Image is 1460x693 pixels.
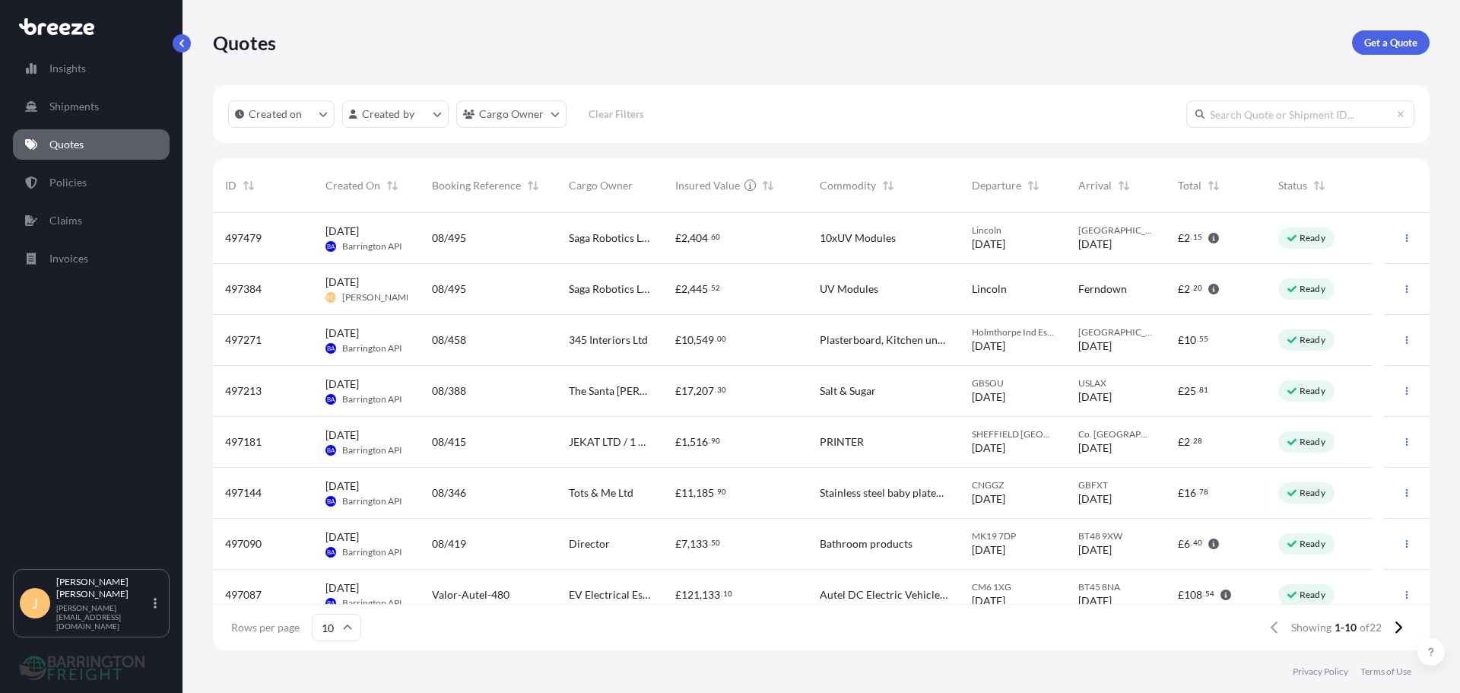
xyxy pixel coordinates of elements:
[342,342,402,354] span: Barrington API
[1364,35,1417,50] p: Get a Quote
[524,176,542,195] button: Sort
[1178,335,1184,345] span: £
[225,230,262,246] span: 497479
[1360,666,1411,678] a: Terms of Use
[325,580,359,596] span: [DATE]
[1360,620,1382,635] span: of 22
[1184,335,1196,345] span: 10
[675,590,681,600] span: £
[1178,590,1184,600] span: £
[362,106,415,122] p: Created by
[700,590,702,600] span: ,
[1078,377,1154,389] span: USLAX
[225,332,262,348] span: 497271
[715,387,716,393] span: .
[723,591,732,596] span: 10
[325,275,359,290] span: [DATE]
[1193,234,1202,240] span: 15
[213,30,276,55] p: Quotes
[342,291,414,304] span: [PERSON_NAME]
[1191,540,1192,545] span: .
[687,539,690,549] span: ,
[1300,538,1325,550] p: Ready
[972,237,1005,252] span: [DATE]
[13,205,170,236] a: Claims
[479,106,544,122] p: Cargo Owner
[325,478,359,494] span: [DATE]
[675,386,681,396] span: £
[1078,593,1112,609] span: [DATE]
[1291,620,1331,635] span: Showing
[432,536,466,552] span: 08/419
[1178,233,1184,243] span: £
[721,591,722,596] span: .
[717,336,726,342] span: 00
[569,230,651,246] span: Saga Robotics Ltd
[972,339,1005,354] span: [DATE]
[675,488,681,498] span: £
[1278,178,1307,193] span: Status
[240,176,258,195] button: Sort
[715,336,716,342] span: .
[690,539,708,549] span: 133
[342,597,402,609] span: Barrington API
[972,542,1005,558] span: [DATE]
[709,285,710,291] span: .
[56,603,151,631] p: [PERSON_NAME][EMAIL_ADDRESS][DOMAIN_NAME]
[1197,336,1198,342] span: .
[1178,488,1184,498] span: £
[687,437,690,447] span: ,
[325,326,359,341] span: [DATE]
[1203,591,1204,596] span: .
[1078,440,1112,456] span: [DATE]
[1024,176,1043,195] button: Sort
[325,428,359,443] span: [DATE]
[1197,489,1198,494] span: .
[49,251,88,266] p: Invoices
[569,383,651,399] span: The Santa [PERSON_NAME] Smokehouse
[709,540,710,545] span: .
[325,224,359,239] span: [DATE]
[1199,336,1208,342] span: 55
[693,488,696,498] span: ,
[1293,666,1348,678] a: Privacy Policy
[1078,237,1112,252] span: [DATE]
[569,587,651,602] span: EV Electrical Essex Ltd
[1178,386,1184,396] span: £
[1078,178,1112,193] span: Arrival
[1115,176,1133,195] button: Sort
[675,335,681,345] span: £
[1191,438,1192,443] span: .
[709,438,710,443] span: .
[972,491,1005,507] span: [DATE]
[702,590,720,600] span: 133
[1184,386,1196,396] span: 25
[325,377,359,392] span: [DATE]
[49,213,82,228] p: Claims
[1204,176,1223,195] button: Sort
[681,335,693,345] span: 10
[225,434,262,450] span: 497181
[681,233,687,243] span: 2
[972,389,1005,405] span: [DATE]
[13,129,170,160] a: Quotes
[972,530,1054,542] span: MK19 7DP
[225,587,262,602] span: 497087
[972,326,1054,339] span: Holmthorpe Ind Estate
[879,176,897,195] button: Sort
[972,479,1054,491] span: CNGGZ
[228,100,335,128] button: createdOn Filter options
[1300,436,1325,448] p: Ready
[1178,437,1184,447] span: £
[681,539,687,549] span: 7
[19,656,144,680] img: organization-logo
[569,178,633,193] span: Cargo Owner
[325,529,359,545] span: [DATE]
[1300,589,1325,601] p: Ready
[687,284,690,294] span: ,
[759,176,777,195] button: Sort
[972,581,1054,593] span: CM6 1XG
[1178,539,1184,549] span: £
[1078,389,1112,405] span: [DATE]
[696,488,714,498] span: 185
